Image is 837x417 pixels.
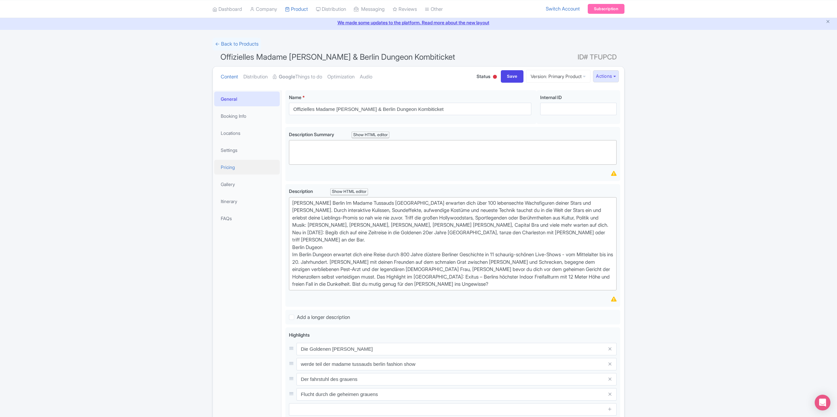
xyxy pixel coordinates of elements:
[588,4,624,14] a: Subscription
[214,160,280,175] a: Pricing
[214,211,280,226] a: FAQs
[220,52,455,62] span: Offizielles Madame [PERSON_NAME] & Berlin Dungeon Kombiticket
[546,5,580,13] a: Switch Account
[501,70,524,83] input: Save
[492,72,498,82] div: Inactive
[578,51,617,64] span: ID# TFUPCD
[826,18,830,26] button: Close announcement
[815,395,830,410] div: Open Intercom Messenger
[526,70,590,83] a: Version: Primary Product
[327,67,355,87] a: Optimization
[214,177,280,192] a: Gallery
[243,67,268,87] a: Distribution
[352,132,389,138] div: Show HTML editor
[540,94,562,100] span: Internal ID
[477,73,490,80] span: Status
[330,188,368,195] div: Show HTML editor
[289,332,310,338] span: Highlights
[279,73,295,81] strong: Google
[273,67,322,87] a: GoogleThings to do
[214,143,280,157] a: Settings
[360,67,372,87] a: Audio
[292,199,613,288] div: [PERSON_NAME] Berlin Im Madame Tussauds [GEOGRAPHIC_DATA] erwarten dich über 100 lebensechte Wach...
[213,38,261,51] a: ← Back to Products
[289,94,301,100] span: Name
[214,194,280,209] a: Itinerary
[297,314,350,320] span: Add a longer description
[289,132,335,137] span: Description Summary
[214,126,280,140] a: Locations
[289,188,314,194] span: Description
[214,92,280,106] a: General
[214,109,280,123] a: Booking Info
[4,19,833,26] a: We made some updates to the platform. Read more about the new layout
[593,70,619,82] button: Actions
[221,67,238,87] a: Content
